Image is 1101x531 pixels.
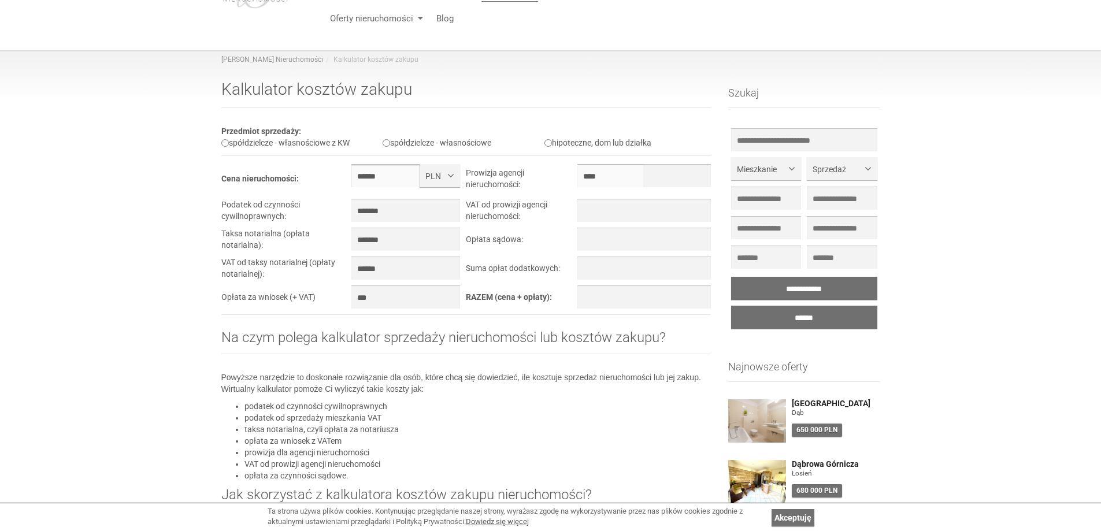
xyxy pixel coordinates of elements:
[221,330,711,354] h2: Na czym polega kalkulator sprzedaży nieruchomości lub kosztów zakupu?
[466,199,577,228] td: VAT od prowizji agencji nieruchomości:
[466,517,529,526] a: Dowiedz się więcej
[466,292,552,302] b: RAZEM (cena + opłaty):
[420,164,460,187] button: PLN
[383,139,390,147] input: spółdzielcze - własnościowe
[221,372,711,395] p: Powyższe narzędzie to doskonałe rozwiązanie dla osób, które chcą się dowiedzieć, ile kosztuje spr...
[221,228,352,257] td: Taksa notarialna (opłata notarialna):
[728,87,880,108] h3: Szukaj
[792,408,880,418] figure: Dąb
[244,435,711,447] li: opłata za wniosek z VATem
[428,7,454,30] a: Blog
[772,509,814,526] a: Akceptuję
[221,81,711,108] h1: Kalkulator kosztów zakupu
[268,506,766,528] div: Ta strona używa plików cookies. Kontynuując przeglądanie naszej strony, wyrażasz zgodę na wykorzy...
[221,257,352,285] td: VAT od taksy notarialnej (opłaty notarialnej):
[221,127,301,136] b: Przedmiot sprzedaży:
[728,361,880,382] h3: Najnowsze oferty
[813,164,862,175] span: Sprzedaż
[221,139,229,147] input: spółdzielcze - własnościowe z KW
[466,257,577,285] td: Suma opłat dodatkowych:
[221,55,323,64] a: [PERSON_NAME] Nieruchomości
[244,458,711,470] li: VAT od prowizji agencji nieruchomości
[466,164,577,199] td: Prowizja agencji nieruchomości:
[544,139,552,147] input: hipoteczne, dom lub działka
[466,228,577,257] td: Opłata sądowa:
[383,138,491,147] label: spółdzielcze - własnościowe
[221,285,352,314] td: Opłata za wniosek (+ VAT)
[807,157,877,180] button: Sprzedaż
[244,470,711,481] li: opłata za czynności sądowe.
[544,138,651,147] label: hipoteczne, dom lub działka
[244,412,711,424] li: podatek od sprzedaży mieszkania VAT
[792,484,842,497] div: 680 000 PLN
[221,138,350,147] label: spółdzielcze - własnościowe z KW
[321,7,428,30] a: Oferty nieruchomości
[731,157,801,180] button: Mieszkanie
[244,400,711,412] li: podatek od czynności cywilnoprawnych
[221,199,352,228] td: Podatek od czynności cywilnoprawnych:
[425,170,446,182] span: PLN
[244,424,711,435] li: taksa notarialna, czyli opłata za notariusza
[737,164,787,175] span: Mieszkanie
[323,55,418,65] li: Kalkulator kosztów zakupu
[244,447,711,458] li: prowizja dla agencji nieruchomości
[792,424,842,437] div: 650 000 PLN
[221,174,299,183] b: Cena nieruchomości:
[221,487,711,511] h2: Jak skorzystać z kalkulatora kosztów zakupu nieruchomości?
[792,469,880,478] figure: Łosień
[792,460,880,469] a: Dąbrowa Górnicza
[792,399,880,408] a: [GEOGRAPHIC_DATA]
